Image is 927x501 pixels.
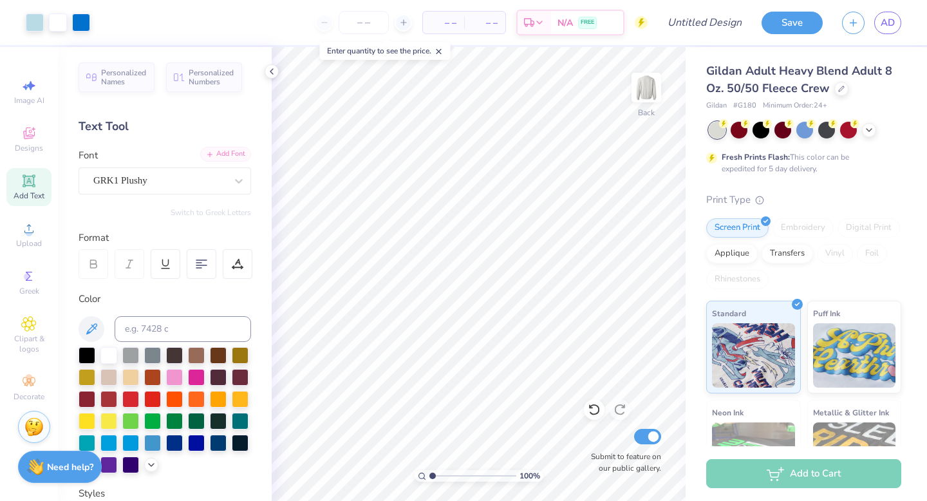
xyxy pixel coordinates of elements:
button: Save [762,12,823,34]
input: – – [339,11,389,34]
span: Gildan Adult Heavy Blend Adult 8 Oz. 50/50 Fleece Crew [706,63,892,96]
div: Screen Print [706,218,769,238]
div: Back [638,107,655,118]
div: Embroidery [772,218,834,238]
span: Gildan [706,100,727,111]
span: AD [881,15,895,30]
span: Greek [19,286,39,296]
div: Rhinestones [706,270,769,289]
span: Minimum Order: 24 + [763,100,827,111]
div: Color [79,292,251,307]
button: Switch to Greek Letters [171,207,251,218]
span: Puff Ink [813,307,840,320]
img: Standard [712,323,795,388]
div: Text Tool [79,118,251,135]
span: Decorate [14,392,44,402]
span: Personalized Numbers [189,68,234,86]
span: Neon Ink [712,406,744,419]
label: Submit to feature on our public gallery. [584,451,661,474]
div: Applique [706,244,758,263]
img: Metallic & Glitter Ink [813,422,896,487]
span: Metallic & Glitter Ink [813,406,889,419]
span: – – [431,16,456,30]
div: Add Font [200,147,251,162]
a: AD [874,12,901,34]
span: Personalized Names [101,68,147,86]
img: Back [633,75,659,100]
span: – – [472,16,498,30]
div: Styles [79,486,251,501]
span: Standard [712,307,746,320]
strong: Fresh Prints Flash: [722,152,790,162]
span: Add Text [14,191,44,201]
div: Transfers [762,244,813,263]
img: Puff Ink [813,323,896,388]
img: Neon Ink [712,422,795,487]
span: Clipart & logos [6,334,51,354]
div: This color can be expedited for 5 day delivery. [722,151,880,175]
input: Untitled Design [657,10,752,35]
div: Foil [857,244,887,263]
div: Format [79,231,252,245]
div: Vinyl [817,244,853,263]
div: Enter quantity to see the price. [320,42,451,60]
span: FREE [581,18,594,27]
label: Font [79,148,98,163]
span: Image AI [14,95,44,106]
div: Digital Print [838,218,900,238]
span: N/A [557,16,573,30]
span: Designs [15,143,43,153]
span: # G180 [733,100,756,111]
div: Print Type [706,193,901,207]
strong: Need help? [47,461,93,473]
input: e.g. 7428 c [115,316,251,342]
span: Upload [16,238,42,249]
span: 100 % [520,470,540,482]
